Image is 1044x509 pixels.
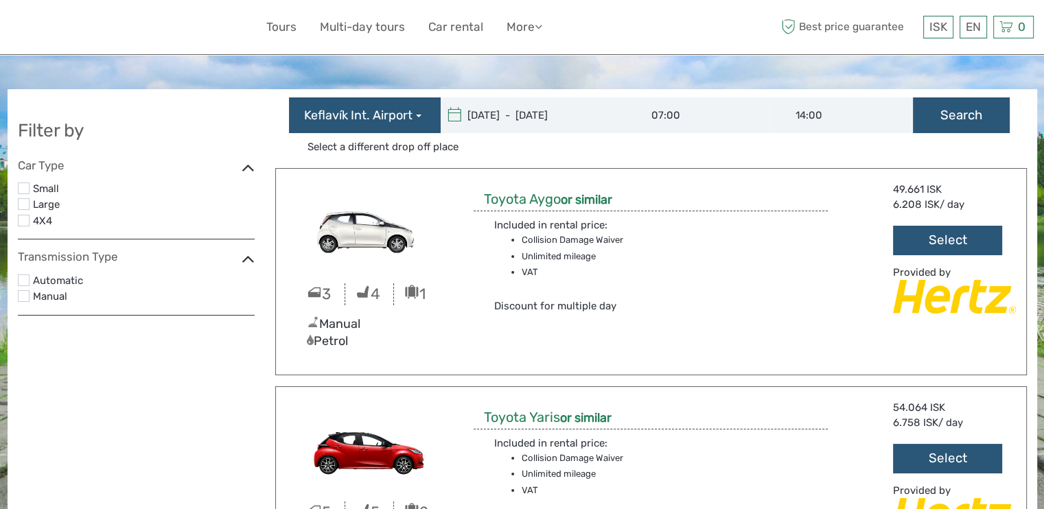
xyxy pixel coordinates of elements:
[297,283,345,305] div: 3
[522,233,696,248] li: Collision Damage Waiver
[33,196,255,214] label: Large
[893,401,1015,415] div: 54.064 ISK
[494,300,616,312] span: Discount for multiple day
[893,416,1001,430] div: / day
[893,198,1001,212] div: / day
[428,17,483,37] a: Car rental
[304,107,413,125] span: Keflavík Int. Airport
[484,409,618,426] h3: Toyota Yaris
[893,416,938,429] span: 6.758 ISK
[561,192,612,207] strong: or similar
[345,283,394,305] div: 4
[289,97,441,133] button: Keflavík Int. Airport
[33,180,255,198] label: Small
[286,401,453,495] img: EDMN.png
[33,288,255,306] label: Manual
[522,451,696,466] li: Collision Damage Waiver
[893,265,1015,280] div: Provided by
[18,120,255,142] h2: Filter by
[1016,20,1028,34] span: 0
[158,21,174,38] button: Open LiveChat chat widget
[320,17,405,37] a: Multi-day tours
[893,226,1001,255] button: Select
[960,16,987,38] div: EN
[297,316,443,351] div: Manual Petrol
[893,444,1001,473] button: Select
[394,283,443,305] div: 1
[560,410,612,425] strong: or similar
[494,437,607,449] span: Included in rental price:
[625,97,769,133] input: Pick up time
[522,265,696,280] li: VAT
[10,10,92,44] img: 579-c3ad521b-b2e6-4e2f-ac42-c21f71cf5781_logo_small.jpg
[893,198,940,211] span: 6.208 ISK
[893,280,1015,313] img: Hertz_Car_Rental.png
[522,466,696,482] li: Unlimited mileage
[19,24,155,35] p: We're away right now. Please check back later!
[778,16,920,38] span: Best price guarantee
[507,17,542,37] a: More
[286,182,453,276] img: MBMN2.png
[266,17,297,37] a: Tours
[893,182,1015,197] div: 49.661 ISK
[484,191,619,208] h3: Toyota Aygo
[522,483,696,498] li: VAT
[441,97,626,133] input: Choose a pickup and return date
[18,158,255,172] h4: Car Type
[302,140,464,154] a: Select a different drop off place
[893,484,1015,498] div: Provided by
[494,219,607,231] span: Included in rental price:
[33,272,255,290] label: Automatic
[33,213,255,230] label: 4X4
[769,97,913,133] input: Drop off time
[913,97,1010,133] button: Search
[522,249,696,264] li: Unlimited mileage
[18,250,255,263] h4: Transmission Type
[929,20,947,34] span: ISK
